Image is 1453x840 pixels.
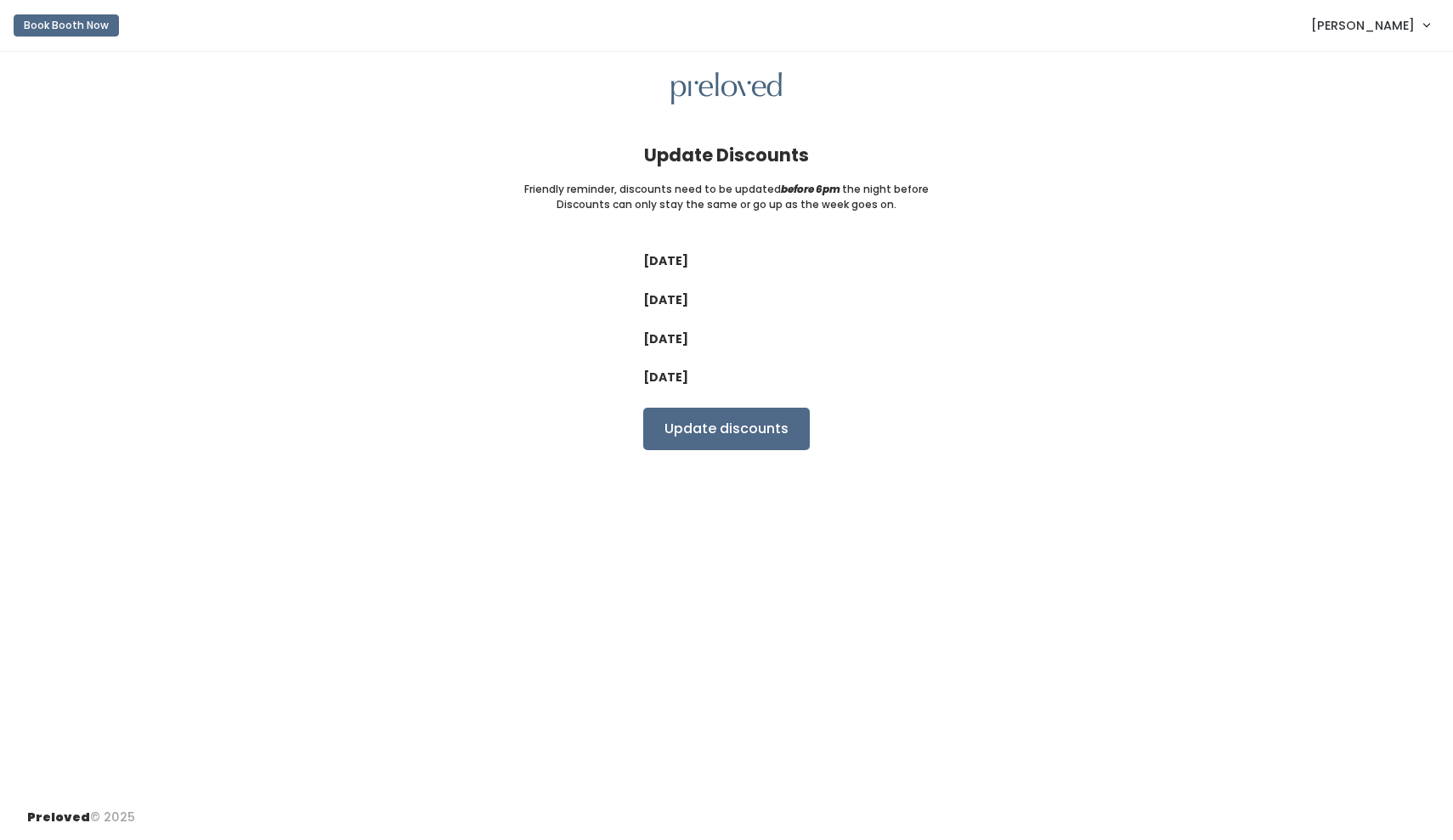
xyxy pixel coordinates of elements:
[27,809,90,826] span: Preloved
[27,795,135,826] div: © 2025
[781,182,840,196] i: before 6pm
[643,252,688,270] label: [DATE]
[14,14,119,37] button: Book Booth Now
[524,182,929,197] small: Friendly reminder, discounts need to be updated the night before
[1311,16,1415,35] span: [PERSON_NAME]
[643,291,688,309] label: [DATE]
[1294,7,1446,43] a: [PERSON_NAME]
[557,197,896,212] small: Discounts can only stay the same or go up as the week goes on.
[671,72,782,105] img: preloved logo
[643,408,810,450] input: Update discounts
[643,369,688,386] label: [DATE]
[643,330,688,348] label: [DATE]
[644,145,809,165] h4: Update Discounts
[14,7,119,44] a: Book Booth Now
